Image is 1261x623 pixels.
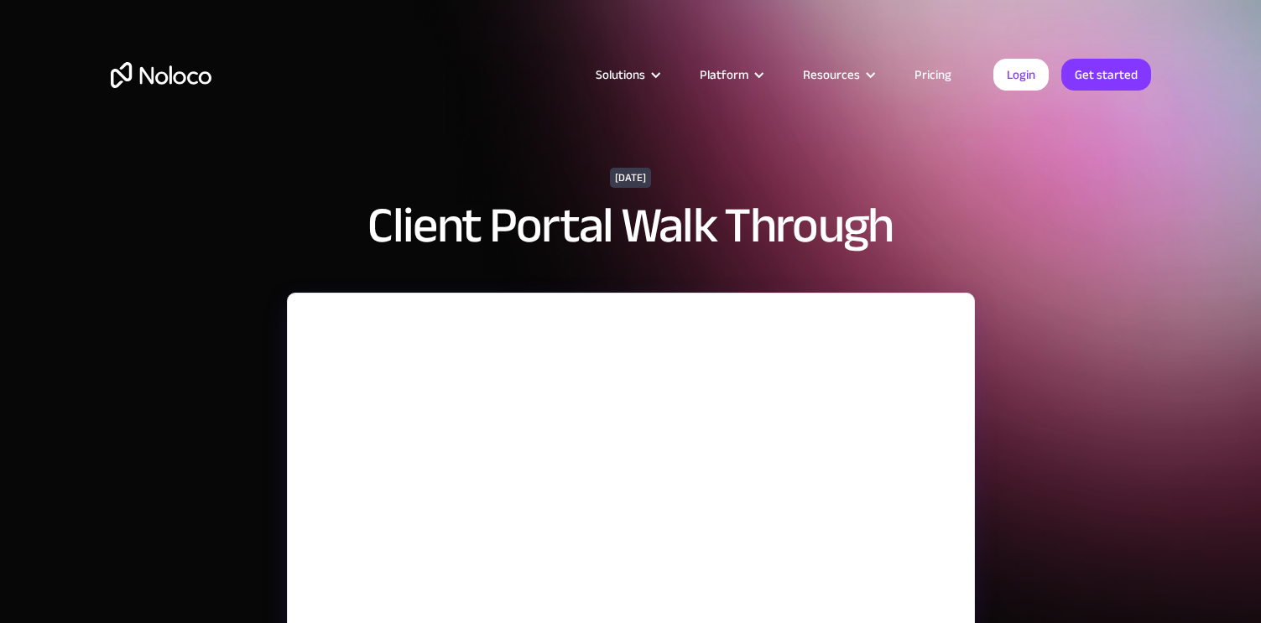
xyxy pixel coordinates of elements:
[803,64,860,86] div: Resources
[367,200,893,251] h1: Client Portal Walk Through
[610,168,651,188] div: [DATE]
[111,62,211,88] a: home
[782,64,894,86] div: Resources
[679,64,782,86] div: Platform
[700,64,748,86] div: Platform
[993,59,1049,91] a: Login
[894,64,972,86] a: Pricing
[575,64,679,86] div: Solutions
[596,64,645,86] div: Solutions
[1061,59,1151,91] a: Get started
